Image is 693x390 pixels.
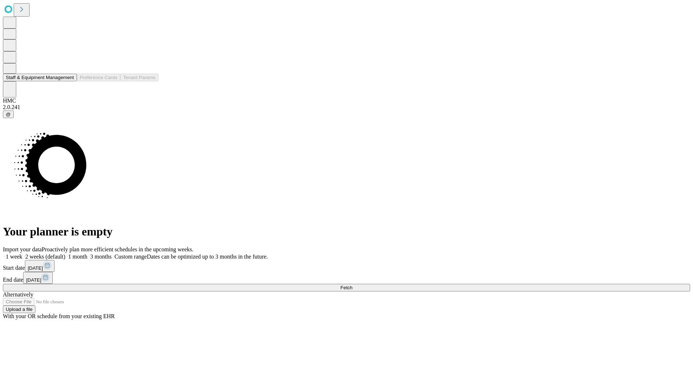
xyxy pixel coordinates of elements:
h1: Your planner is empty [3,225,690,238]
span: [DATE] [28,265,43,271]
span: Proactively plan more efficient schedules in the upcoming weeks. [42,246,193,252]
span: Import your data [3,246,42,252]
button: Preference Cards [77,74,120,81]
button: Tenant Params [120,74,158,81]
button: [DATE] [25,260,55,272]
span: 1 month [68,253,87,260]
span: 3 months [90,253,112,260]
span: Fetch [340,285,352,290]
button: Staff & Equipment Management [3,74,77,81]
span: @ [6,112,11,117]
span: Custom range [114,253,147,260]
span: 2 weeks (default) [25,253,65,260]
div: HMC [3,97,690,104]
span: [DATE] [26,277,41,283]
span: Alternatively [3,291,33,298]
button: @ [3,110,14,118]
span: 1 week [6,253,22,260]
span: With your OR schedule from your existing EHR [3,313,115,319]
span: Dates can be optimized up to 3 months in the future. [147,253,268,260]
div: End date [3,272,690,284]
div: Start date [3,260,690,272]
button: [DATE] [23,272,53,284]
button: Fetch [3,284,690,291]
div: 2.0.241 [3,104,690,110]
button: Upload a file [3,305,35,313]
